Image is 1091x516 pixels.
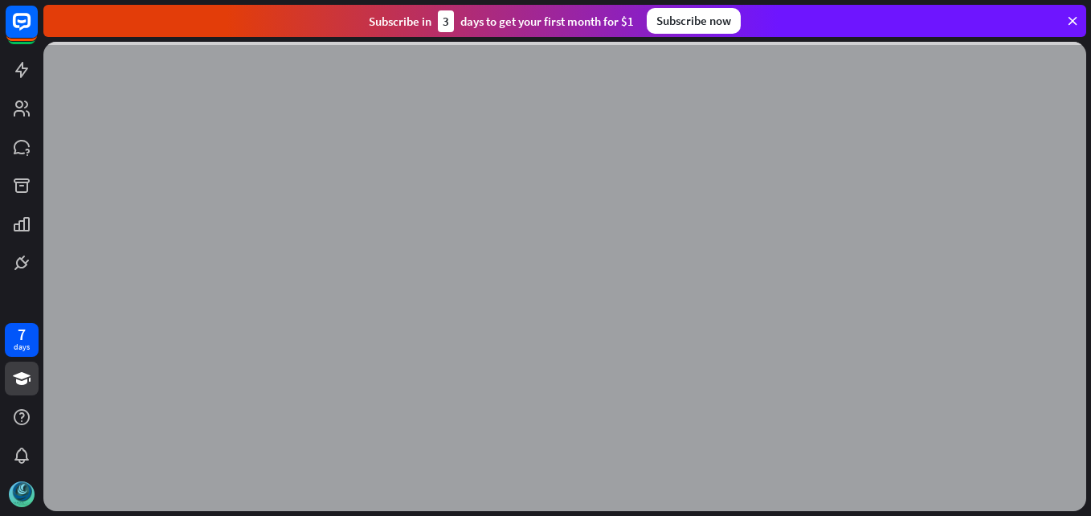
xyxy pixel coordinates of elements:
a: 7 days [5,323,39,357]
div: Subscribe in days to get your first month for $1 [369,10,634,32]
div: days [14,342,30,353]
div: 3 [438,10,454,32]
div: 7 [18,327,26,342]
div: Subscribe now [647,8,741,34]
